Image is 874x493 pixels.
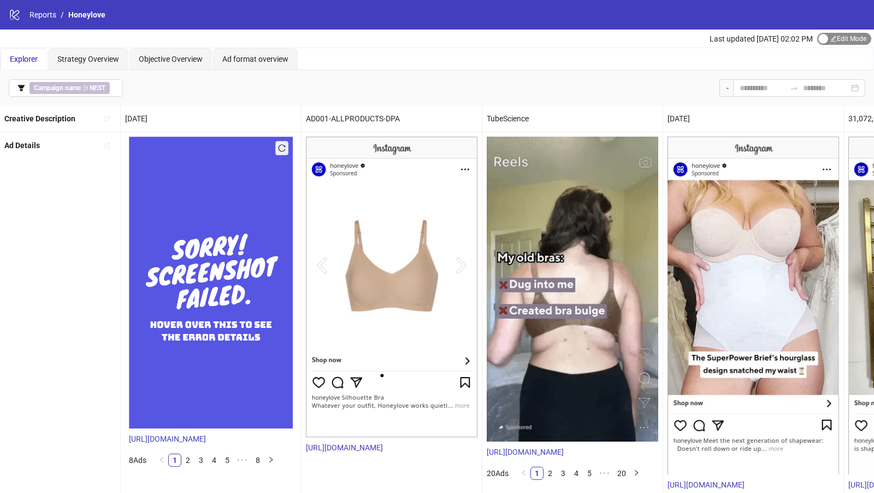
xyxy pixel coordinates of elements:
span: filter [17,84,25,92]
a: 3 [195,454,207,466]
li: Next 5 Pages [596,467,613,480]
li: 5 [583,467,596,480]
span: sort-ascending [103,142,111,149]
a: 8 [252,454,264,466]
div: - [719,79,733,97]
img: Failed Screenshot Placeholder [129,137,293,428]
li: Previous Page [155,454,168,467]
li: 20 [613,467,630,480]
b: Creative Description [4,114,75,123]
a: 5 [583,467,595,479]
button: right [264,454,277,467]
span: left [158,456,165,463]
a: 4 [570,467,582,479]
li: Next Page [264,454,277,467]
span: 8 Ads [129,456,146,465]
li: 4 [208,454,221,467]
div: [DATE] [121,105,301,132]
b: Campaign name [34,84,81,92]
img: Screenshot 120228258865140235 [487,137,658,442]
span: to [790,84,799,92]
li: 1 [530,467,544,480]
a: 4 [208,454,220,466]
li: 1 [168,454,181,467]
li: 3 [557,467,570,480]
a: 5 [221,454,233,466]
div: TubeScience [482,105,663,132]
span: Objective Overview [139,55,203,63]
span: reload [278,144,286,152]
div: [DATE] [663,105,843,132]
a: [URL][DOMAIN_NAME] [129,435,206,443]
span: right [268,456,274,463]
span: Last updated [DATE] 02:02 PM [710,34,813,43]
a: 1 [531,467,543,479]
a: 1 [169,454,181,466]
b: NEST [90,84,105,92]
li: 8 [251,454,264,467]
li: 3 [194,454,208,467]
button: Campaign name ∋ NEST [9,79,123,97]
span: left [521,469,527,476]
img: Screenshot 120229257794610235 [668,137,839,474]
li: 4 [570,467,583,480]
span: Ad format overview [222,55,288,63]
a: Reports [27,9,58,21]
li: / [61,9,64,21]
li: Next Page [630,467,643,480]
a: [URL][DOMAIN_NAME] [668,480,745,489]
button: left [155,454,168,467]
button: left [517,467,530,480]
li: 2 [544,467,557,480]
span: swap-right [790,84,799,92]
a: 2 [182,454,194,466]
b: Ad Details [4,141,40,150]
li: Next 5 Pages [234,454,251,467]
li: Previous Page [517,467,530,480]
span: Explorer [10,55,38,63]
span: ••• [234,454,251,467]
span: right [633,469,640,476]
span: sort-ascending [103,115,111,122]
img: Screenshot 120228236956720235 [306,137,477,437]
li: 5 [221,454,234,467]
a: 3 [557,467,569,479]
span: ••• [596,467,613,480]
a: 20 [614,467,629,479]
span: Strategy Overview [57,55,119,63]
li: 2 [181,454,194,467]
button: right [630,467,643,480]
span: Honeylove [68,10,105,19]
a: [URL][DOMAIN_NAME] [306,443,383,452]
span: ∋ [29,82,110,94]
a: 2 [544,467,556,479]
div: AD001-ALLPRODUCTS-DPA [302,105,482,132]
span: 20 Ads [487,469,509,478]
a: [URL][DOMAIN_NAME] [487,448,564,456]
